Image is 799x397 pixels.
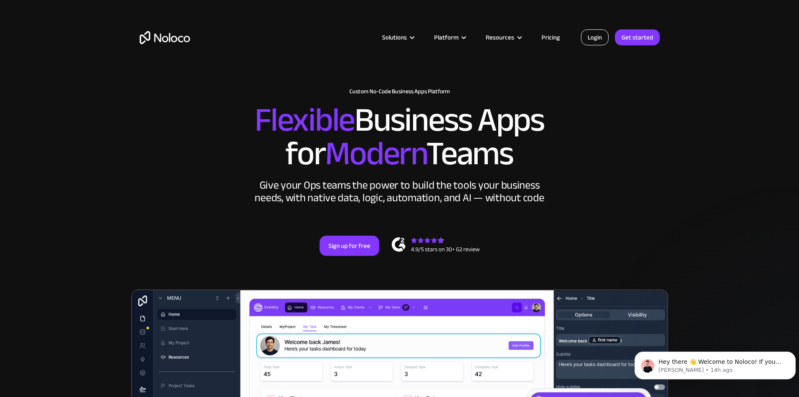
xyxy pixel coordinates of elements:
[424,32,475,43] div: Platform
[615,29,660,45] a: Get started
[253,179,547,204] div: Give your Ops teams the power to build the tools your business needs, with native data, logic, au...
[531,32,570,43] a: Pricing
[434,32,458,43] div: Platform
[140,88,660,95] h1: Custom No-Code Business Apps Platform
[325,122,426,185] span: Modern
[475,32,531,43] div: Resources
[140,31,190,44] a: home
[581,29,609,45] a: Login
[486,32,514,43] div: Resources
[140,103,660,171] h2: Business Apps for Teams
[320,236,379,256] a: Sign up for free
[631,334,799,393] iframe: Intercom notifications message
[255,89,354,151] span: Flexible
[372,32,424,43] div: Solutions
[382,32,407,43] div: Solutions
